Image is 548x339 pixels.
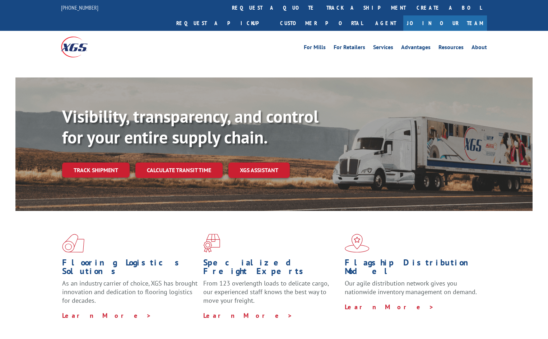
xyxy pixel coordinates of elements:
[62,105,319,148] b: Visibility, transparency, and control for your entire supply chain.
[345,279,477,296] span: Our agile distribution network gives you nationwide inventory management on demand.
[368,15,403,31] a: Agent
[472,44,487,52] a: About
[345,258,480,279] h1: Flagship Distribution Model
[345,303,434,311] a: Learn More >
[61,4,98,11] a: [PHONE_NUMBER]
[203,234,220,253] img: xgs-icon-focused-on-flooring-red
[135,163,223,178] a: Calculate transit time
[62,258,198,279] h1: Flooring Logistics Solutions
[373,44,393,52] a: Services
[203,258,339,279] h1: Specialized Freight Experts
[401,44,431,52] a: Advantages
[171,15,275,31] a: Request a pickup
[203,279,339,311] p: From 123 overlength loads to delicate cargo, our experienced staff knows the best way to move you...
[62,311,152,320] a: Learn More >
[203,311,293,320] a: Learn More >
[334,44,365,52] a: For Retailers
[62,163,130,178] a: Track shipment
[228,163,290,178] a: XGS ASSISTANT
[62,279,198,305] span: As an industry carrier of choice, XGS has brought innovation and dedication to flooring logistics...
[438,44,464,52] a: Resources
[275,15,368,31] a: Customer Portal
[403,15,487,31] a: Join Our Team
[304,44,326,52] a: For Mills
[345,234,370,253] img: xgs-icon-flagship-distribution-model-red
[62,234,84,253] img: xgs-icon-total-supply-chain-intelligence-red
